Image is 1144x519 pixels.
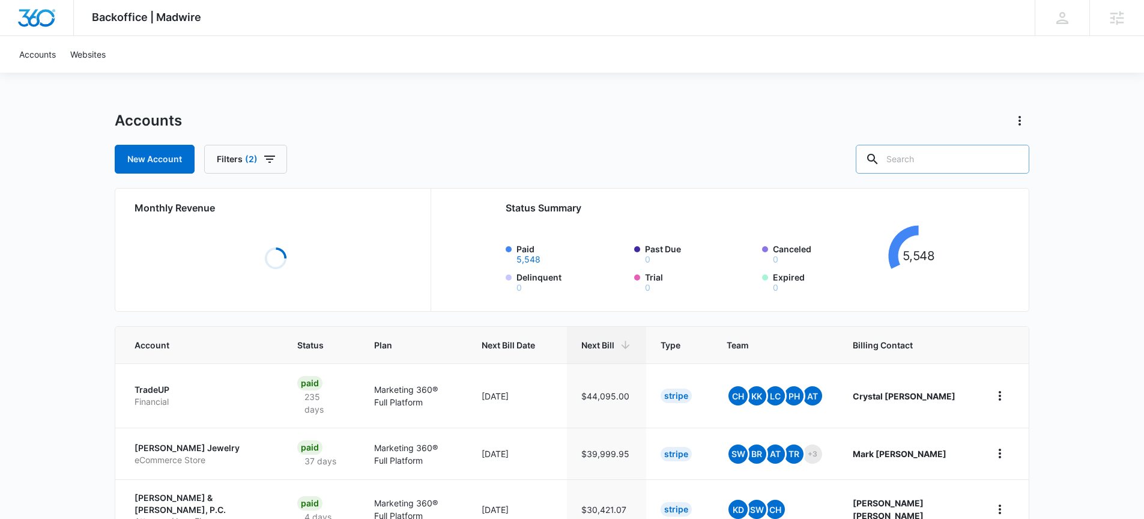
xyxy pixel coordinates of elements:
[374,339,453,351] span: Plan
[204,145,287,174] button: Filters(2)
[803,445,822,464] span: +3
[766,386,785,405] span: LC
[115,145,195,174] a: New Account
[506,201,949,215] h2: Status Summary
[784,445,804,464] span: TR
[581,339,614,351] span: Next Bill
[773,243,883,264] label: Canceled
[374,383,453,408] p: Marketing 360® Full Platform
[467,428,567,479] td: [DATE]
[747,445,766,464] span: BR
[135,396,268,408] p: Financial
[661,447,692,461] div: Stripe
[803,386,822,405] span: AT
[766,500,785,519] span: CH
[727,339,807,351] span: Team
[853,391,955,401] strong: Crystal [PERSON_NAME]
[516,243,627,264] label: Paid
[516,255,540,264] button: Paid
[853,339,961,351] span: Billing Contact
[135,384,268,396] p: TradeUP
[728,445,748,464] span: SW
[747,500,766,519] span: SW
[135,454,268,466] p: eCommerce Store
[766,445,785,464] span: At
[728,386,748,405] span: CH
[567,363,646,428] td: $44,095.00
[135,201,416,215] h2: Monthly Revenue
[297,496,322,511] div: Paid
[92,11,201,23] span: Backoffice | Madwire
[645,243,755,264] label: Past Due
[645,271,755,292] label: Trial
[773,271,883,292] label: Expired
[661,389,692,403] div: Stripe
[747,386,766,405] span: KK
[661,339,680,351] span: Type
[1010,111,1029,130] button: Actions
[12,36,63,73] a: Accounts
[902,248,935,263] tspan: 5,548
[245,155,258,163] span: (2)
[856,145,1029,174] input: Search
[784,386,804,405] span: PH
[297,440,322,455] div: Paid
[567,428,646,479] td: $39,999.95
[990,500,1009,519] button: home
[297,339,328,351] span: Status
[297,455,344,467] p: 37 days
[135,442,268,466] a: [PERSON_NAME] JewelryeCommerce Store
[661,502,692,517] div: Stripe
[135,384,268,407] a: TradeUPFinancial
[728,500,748,519] span: KD
[297,376,322,390] div: Paid
[135,442,268,454] p: [PERSON_NAME] Jewelry
[135,339,251,351] span: Account
[63,36,113,73] a: Websites
[482,339,535,351] span: Next Bill Date
[374,442,453,467] p: Marketing 360® Full Platform
[990,444,1009,463] button: home
[516,271,627,292] label: Delinquent
[467,363,567,428] td: [DATE]
[990,386,1009,405] button: home
[115,112,182,130] h1: Accounts
[297,390,345,416] p: 235 days
[135,492,268,515] p: [PERSON_NAME] & [PERSON_NAME], P.C.
[853,449,946,459] strong: Mark [PERSON_NAME]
